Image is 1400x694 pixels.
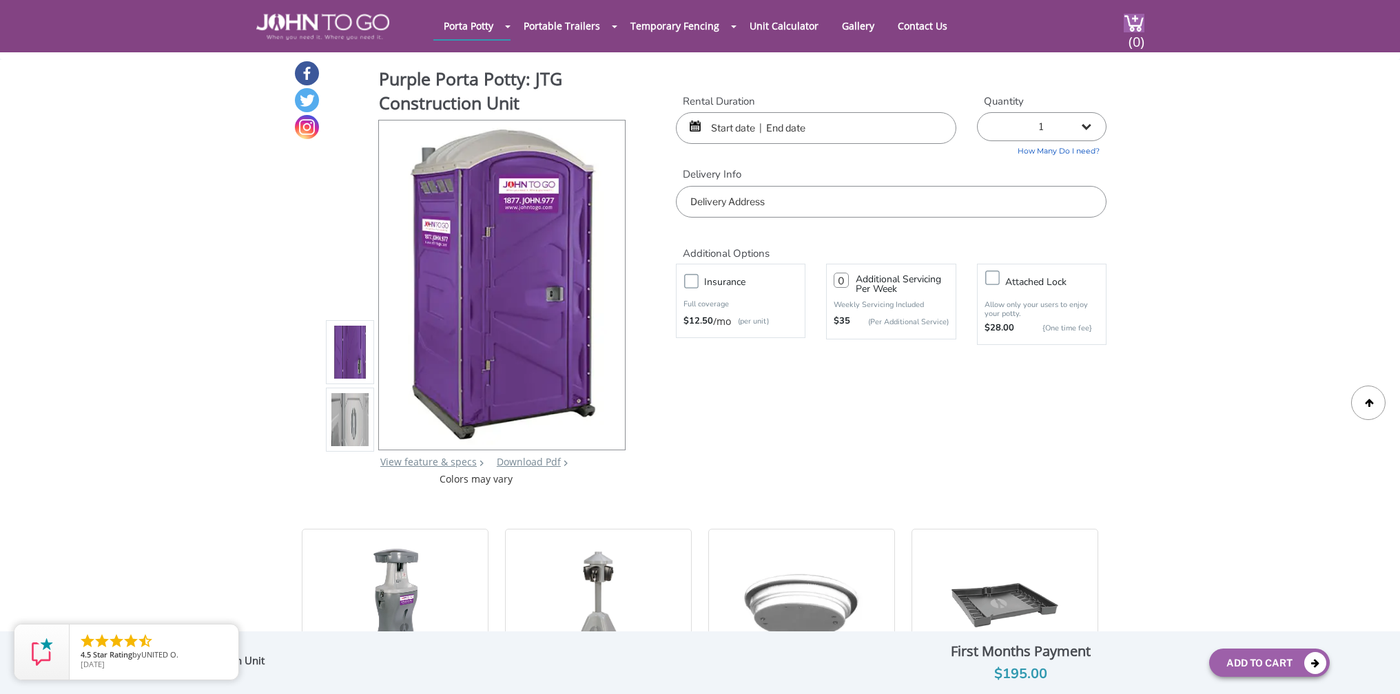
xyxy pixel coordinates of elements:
p: Weekly Servicing Included [834,299,948,310]
h1: Purple Porta Potty: JTG Construction Unit [379,67,627,118]
label: Delivery Info [676,167,1106,182]
strong: $28.00 [985,322,1014,335]
div: /mo [683,315,798,328]
p: Allow only your users to enjoy your potty. [985,300,1099,318]
div: Colors may vary [326,472,627,486]
img: 17 [359,547,432,657]
span: [DATE] [81,659,105,669]
span: by [81,651,227,660]
img: chevron.png [564,460,568,466]
div: $195.00 [842,663,1200,685]
span: (0) [1128,21,1144,51]
input: 0 [834,273,849,288]
a: How Many Do I need? [977,141,1106,157]
a: Twitter [295,88,319,112]
p: Full coverage [683,297,798,311]
span: 4.5 [81,649,91,660]
img: right arrow icon [480,460,484,466]
strong: $35 [834,315,850,328]
li:  [108,633,125,649]
a: Instagram [295,115,319,139]
img: Product [331,193,369,518]
a: Facebook [295,61,319,85]
img: Product [331,260,369,585]
p: {One time fee} [1021,322,1092,335]
p: (Per Additional Service) [850,317,948,327]
img: Review Rating [28,638,56,666]
img: 17 [567,547,629,657]
a: View feature & specs [380,455,477,468]
li:  [137,633,154,649]
p: (per unit) [731,315,769,328]
button: Add To Cart [1209,649,1330,677]
strong: $12.50 [683,315,713,328]
div: First Months Payment [842,640,1200,663]
a: Temporary Fencing [620,12,730,39]
span: Star Rating [93,649,132,660]
li:  [94,633,110,649]
h3: Additional Servicing Per Week [856,275,948,294]
label: Rental Duration [676,94,956,109]
input: Start date | End date [676,112,956,144]
img: 17 [723,547,881,657]
img: Product [398,120,607,445]
button: Live Chat [1345,639,1400,694]
li:  [123,633,139,649]
h3: Attached lock [1005,273,1113,291]
label: Quantity [977,94,1106,109]
input: Delivery Address [676,186,1106,218]
li:  [79,633,96,649]
span: UNITED O. [141,649,178,660]
img: JOHN to go [256,14,389,40]
img: cart a [1124,14,1144,32]
a: Gallery [832,12,885,39]
a: Download Pdf [497,455,561,468]
a: Porta Potty [433,12,504,39]
h3: Insurance [704,273,812,291]
a: Contact Us [887,12,958,39]
a: Portable Trailers [513,12,610,39]
img: 17 [949,547,1060,657]
a: Unit Calculator [739,12,829,39]
h2: Additional Options [676,231,1106,261]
